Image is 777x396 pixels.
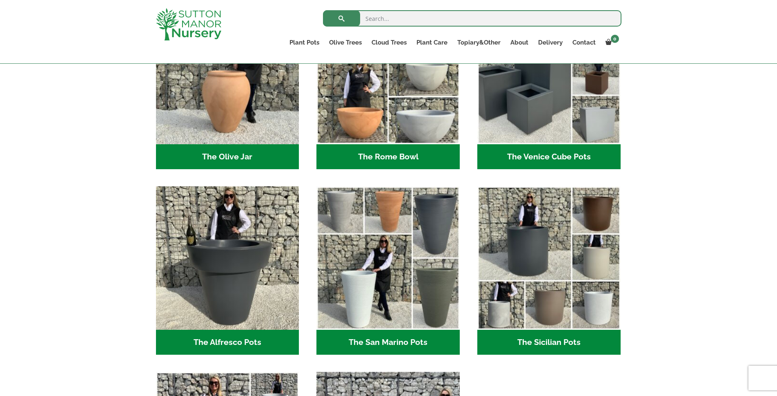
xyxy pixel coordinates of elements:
a: Topiary&Other [452,37,505,48]
img: The Alfresco Pots [156,186,299,330]
a: Cloud Trees [367,37,412,48]
a: 0 [601,37,621,48]
a: Plant Care [412,37,452,48]
img: The Venice Cube Pots [477,1,621,144]
a: Visit product category The Venice Cube Pots [477,1,621,169]
a: Plant Pots [285,37,324,48]
span: 0 [611,35,619,43]
h2: The Venice Cube Pots [477,144,621,170]
a: Contact [568,37,601,48]
input: Search... [323,10,621,27]
img: The Sicilian Pots [477,186,621,330]
img: logo [156,8,221,40]
a: Visit product category The Rome Bowl [316,1,460,169]
h2: The San Marino Pots [316,330,460,355]
h2: The Sicilian Pots [477,330,621,355]
h2: The Rome Bowl [316,144,460,170]
a: Visit product category The Olive Jar [156,1,299,169]
a: About [505,37,533,48]
a: Delivery [533,37,568,48]
img: The Olive Jar [156,1,299,144]
a: Visit product category The Sicilian Pots [477,186,621,355]
a: Visit product category The Alfresco Pots [156,186,299,355]
h2: The Olive Jar [156,144,299,170]
a: Olive Trees [324,37,367,48]
img: The Rome Bowl [316,1,460,144]
a: Visit product category The San Marino Pots [316,186,460,355]
h2: The Alfresco Pots [156,330,299,355]
img: The San Marino Pots [316,186,460,330]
